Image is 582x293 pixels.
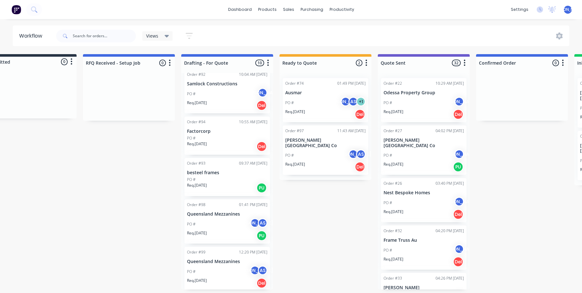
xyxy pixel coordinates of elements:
div: Order #2704:02 PM [DATE][PERSON_NAME][GEOGRAPHIC_DATA] CoPO #[PERSON_NAME]Req.[DATE]PU [381,125,466,175]
div: Order #26 [384,181,402,186]
p: PO # [187,177,196,182]
input: Search for orders... [73,30,136,42]
div: 10:04 AM [DATE] [239,72,267,77]
div: 10:55 AM [DATE] [239,119,267,125]
div: Del [453,109,463,119]
div: Order #9801:41 PM [DATE]Queensland MezzaninesPO #[PERSON_NAME]ASReq.[DATE]PU [184,199,270,244]
div: Order #2603:40 PM [DATE]Nest Bespoke HomesPO #[PERSON_NAME]Req.[DATE]Del [381,178,466,222]
div: Del [453,257,463,267]
p: Req. [DATE] [384,209,403,215]
p: Req. [DATE] [285,161,305,167]
p: PO # [384,247,392,253]
div: Order #9711:43 AM [DATE][PERSON_NAME][GEOGRAPHIC_DATA] CoPO #[PERSON_NAME]ASReq.[DATE]Del [283,125,368,175]
div: 09:37 AM [DATE] [239,161,267,166]
div: Del [257,100,267,111]
p: Queensland Mezzanines [187,211,267,217]
p: PO # [384,200,392,206]
div: [PERSON_NAME] [454,244,464,254]
p: [PERSON_NAME][GEOGRAPHIC_DATA] Co [285,138,366,148]
p: Samlock Constructions [187,81,267,87]
a: dashboard [225,5,255,14]
div: [PERSON_NAME] [454,149,464,159]
div: 11:43 AM [DATE] [337,128,366,134]
div: productivity [326,5,357,14]
div: PU [453,162,463,172]
div: [PERSON_NAME] [454,197,464,206]
p: Ausmar [285,90,366,96]
div: [PERSON_NAME] [258,88,267,97]
div: [PERSON_NAME] [250,218,260,228]
div: Order #7401:49 PM [DATE]AusmarPO #[PERSON_NAME]AS+1Req.[DATE]Del [283,78,368,122]
p: Req. [DATE] [187,278,207,283]
div: Order #94 [187,119,205,125]
p: PO # [384,153,392,158]
div: 10:29 AM [DATE] [436,81,464,86]
div: [PERSON_NAME] [341,97,350,106]
div: [PERSON_NAME] [250,266,260,275]
div: Order #93 [187,161,205,166]
div: products [255,5,280,14]
div: sales [280,5,297,14]
div: Del [453,209,463,219]
div: [PERSON_NAME] [348,149,358,159]
p: PO # [187,135,196,141]
div: Order #9410:55 AM [DATE]FactorcorpPO #Req.[DATE]Del [184,117,270,155]
div: Order #3204:20 PM [DATE]Frame Truss AuPO #[PERSON_NAME]Req.[DATE]Del [381,225,466,270]
div: [PERSON_NAME] [454,97,464,106]
p: Req. [DATE] [384,161,403,167]
img: Factory [11,5,21,14]
div: PU [257,231,267,241]
div: AS [258,218,267,228]
div: Del [355,109,365,119]
p: PO # [285,100,294,106]
p: Req. [DATE] [187,230,207,236]
div: Order #74 [285,81,304,86]
p: [PERSON_NAME][GEOGRAPHIC_DATA] Co [384,138,464,148]
div: Order #27 [384,128,402,134]
span: Views [146,32,158,39]
div: 01:49 PM [DATE] [337,81,366,86]
div: Order #9912:20 PM [DATE]Queensland MezzaninesPO #[PERSON_NAME]ASReq.[DATE]Del [184,247,270,291]
p: Frame Truss Au [384,238,464,243]
div: Order #9210:04 AM [DATE]Samlock ConstructionsPO #[PERSON_NAME]Req.[DATE]Del [184,69,270,113]
p: PO # [187,221,196,227]
div: Order #33 [384,275,402,281]
div: 04:02 PM [DATE] [436,128,464,134]
div: Order #22 [384,81,402,86]
p: Req. [DATE] [187,100,207,106]
p: Odessa Property Group [384,90,464,96]
div: Order #97 [285,128,304,134]
div: Order #99 [187,249,205,255]
p: PO # [285,153,294,158]
div: 04:20 PM [DATE] [436,228,464,234]
div: Order #9309:37 AM [DATE]besteel framesPO #Req.[DATE]PU [184,158,270,196]
div: AS [348,97,358,106]
div: 04:26 PM [DATE] [436,275,464,281]
div: PU [257,183,267,193]
p: besteel frames [187,170,267,175]
div: AS [258,266,267,275]
div: 03:40 PM [DATE] [436,181,464,186]
p: [PERSON_NAME] [384,285,464,290]
div: 12:20 PM [DATE] [239,249,267,255]
div: Order #98 [187,202,205,208]
div: + 1 [356,97,366,106]
p: Queensland Mezzanines [187,259,267,264]
p: PO # [187,91,196,97]
p: Req. [DATE] [187,141,207,147]
div: Order #2210:29 AM [DATE]Odessa Property GroupPO #[PERSON_NAME]Req.[DATE]Del [381,78,466,122]
p: Factorcorp [187,129,267,134]
div: 01:41 PM [DATE] [239,202,267,208]
div: Workflow [19,32,45,40]
div: Order #32 [384,228,402,234]
div: settings [508,5,532,14]
div: Del [355,162,365,172]
p: Req. [DATE] [187,182,207,188]
p: PO # [187,269,196,275]
p: PO # [384,100,392,106]
p: Req. [DATE] [285,109,305,115]
div: Del [257,278,267,288]
p: Nest Bespoke Homes [384,190,464,196]
div: Order #92 [187,72,205,77]
p: Req. [DATE] [384,109,403,115]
